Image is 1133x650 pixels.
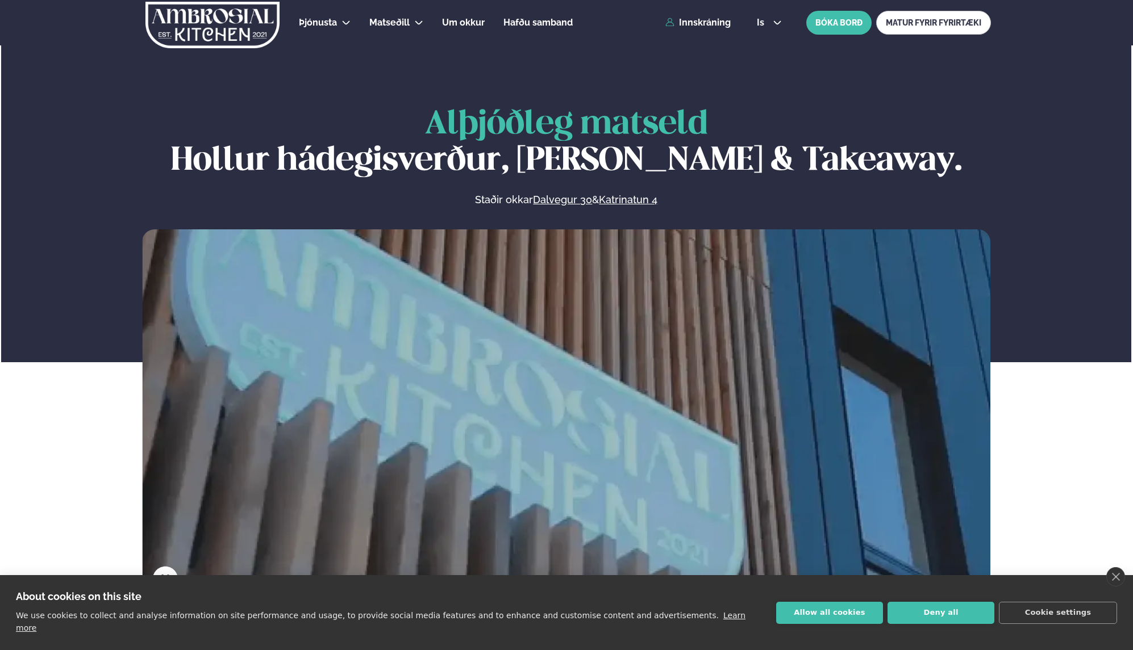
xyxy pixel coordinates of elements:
a: Hafðu samband [503,16,573,30]
strong: About cookies on this site [16,590,141,602]
a: Matseðill [369,16,410,30]
button: Cookie settings [999,602,1117,624]
a: close [1106,567,1125,586]
a: Um okkur [442,16,485,30]
img: logo [145,2,281,48]
a: MATUR FYRIR FYRIRTÆKI [876,11,991,35]
span: Matseðill [369,17,410,28]
span: Alþjóðleg matseld [425,109,708,140]
a: Þjónusta [299,16,337,30]
p: We use cookies to collect and analyse information on site performance and usage, to provide socia... [16,611,719,620]
span: Um okkur [442,17,485,28]
a: Dalvegur 30 [533,193,592,207]
button: Allow all cookies [776,602,883,624]
p: Staðir okkar & [352,193,781,207]
a: Katrinatun 4 [599,193,657,207]
span: Hafðu samband [503,17,573,28]
button: BÓKA BORÐ [806,11,872,35]
span: is [757,18,768,27]
h1: Hollur hádegisverður, [PERSON_NAME] & Takeaway. [142,107,990,179]
button: is [748,18,790,27]
button: Deny all [888,602,994,624]
span: Þjónusta [299,17,337,28]
a: Innskráning [665,18,731,28]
